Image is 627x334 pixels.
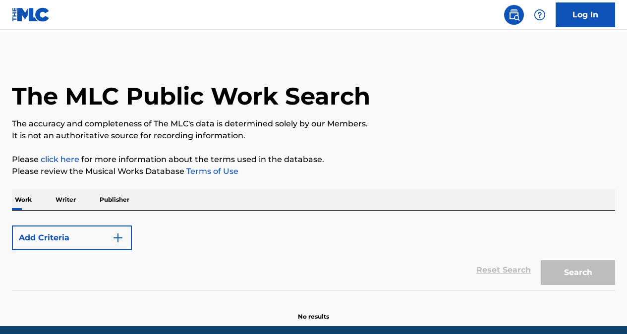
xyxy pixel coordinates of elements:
[504,5,524,25] a: Public Search
[530,5,550,25] div: Help
[41,155,79,164] a: click here
[12,118,615,130] p: The accuracy and completeness of The MLC's data is determined solely by our Members.
[112,232,124,244] img: 9d2ae6d4665cec9f34b9.svg
[12,81,370,111] h1: The MLC Public Work Search
[556,2,615,27] a: Log In
[12,221,615,290] form: Search Form
[184,167,238,176] a: Terms of Use
[534,9,546,21] img: help
[12,7,50,22] img: MLC Logo
[12,189,35,210] p: Work
[12,154,615,166] p: Please for more information about the terms used in the database.
[97,189,132,210] p: Publisher
[298,300,329,321] p: No results
[53,189,79,210] p: Writer
[12,225,132,250] button: Add Criteria
[508,9,520,21] img: search
[12,130,615,142] p: It is not an authoritative source for recording information.
[12,166,615,177] p: Please review the Musical Works Database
